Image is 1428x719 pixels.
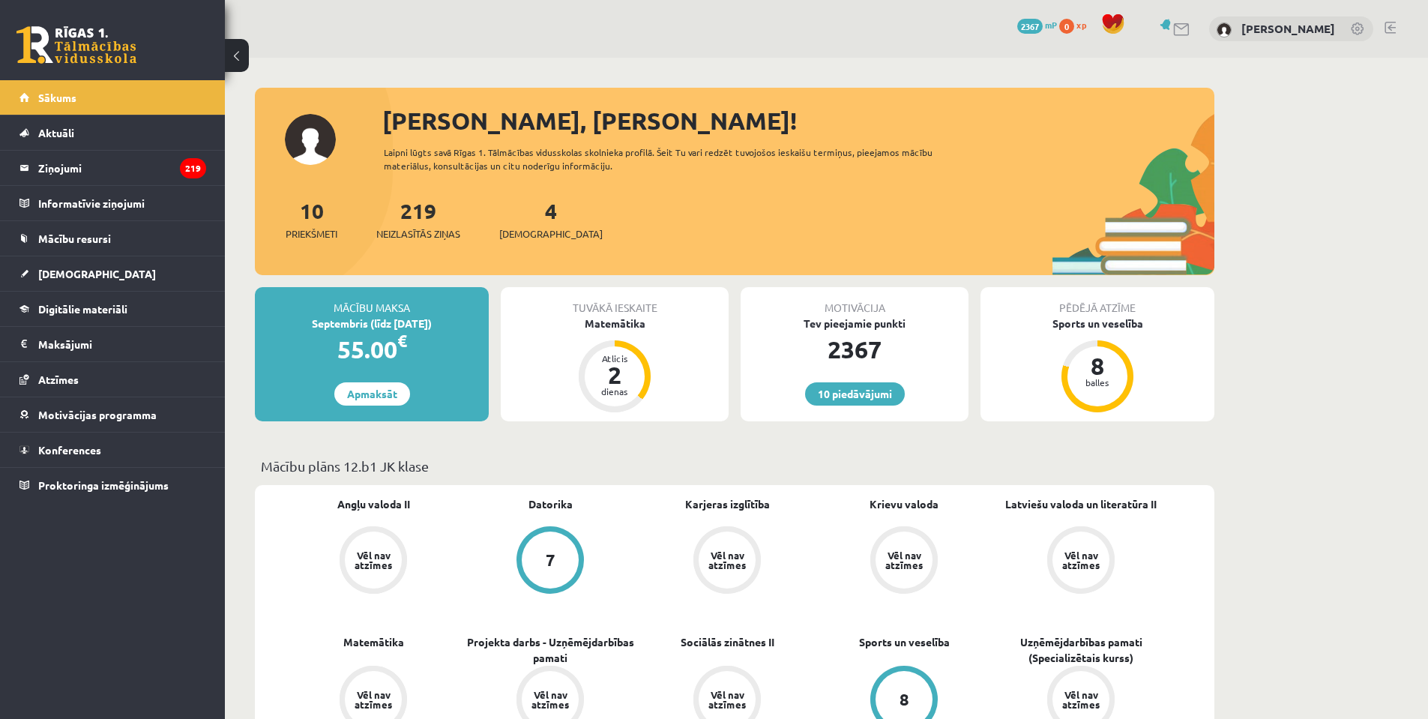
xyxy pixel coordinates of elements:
[285,526,462,597] a: Vēl nav atzīmes
[741,316,968,331] div: Tev pieejamie punkti
[499,226,603,241] span: [DEMOGRAPHIC_DATA]
[286,197,337,241] a: 10Priekšmeti
[805,382,905,406] a: 10 piedāvājumi
[462,526,639,597] a: 7
[376,197,460,241] a: 219Neizlasītās ziņas
[255,316,489,331] div: Septembris (līdz [DATE])
[685,496,770,512] a: Karjeras izglītība
[992,634,1169,666] a: Uzņēmējdarbības pamati (Specializētais kurss)
[741,331,968,367] div: 2367
[38,373,79,386] span: Atzīmes
[38,232,111,245] span: Mācību resursi
[19,397,206,432] a: Motivācijas programma
[19,433,206,467] a: Konferences
[1017,19,1057,31] a: 2367 mP
[1060,550,1102,570] div: Vēl nav atzīmes
[38,478,169,492] span: Proktoringa izmēģinājums
[38,408,157,421] span: Motivācijas programma
[706,550,748,570] div: Vēl nav atzīmes
[334,382,410,406] a: Apmaksāt
[255,331,489,367] div: 55.00
[980,287,1214,316] div: Pēdējā atzīme
[741,287,968,316] div: Motivācija
[980,316,1214,331] div: Sports un veselība
[528,496,573,512] a: Datorika
[38,267,156,280] span: [DEMOGRAPHIC_DATA]
[1060,690,1102,709] div: Vēl nav atzīmes
[501,287,729,316] div: Tuvākā ieskaite
[592,387,637,396] div: dienas
[38,151,206,185] legend: Ziņojumi
[38,91,76,104] span: Sākums
[499,197,603,241] a: 4[DEMOGRAPHIC_DATA]
[1075,378,1120,387] div: balles
[38,302,127,316] span: Digitālie materiāli
[38,327,206,361] legend: Maksājumi
[639,526,816,597] a: Vēl nav atzīmes
[19,186,206,220] a: Informatīvie ziņojumi
[261,456,1208,476] p: Mācību plāns 12.b1 JK klase
[255,287,489,316] div: Mācību maksa
[1075,354,1120,378] div: 8
[384,145,959,172] div: Laipni lūgts savā Rīgas 1. Tālmācības vidusskolas skolnieka profilā. Šeit Tu vari redzēt tuvojošo...
[592,363,637,387] div: 2
[592,354,637,363] div: Atlicis
[546,552,555,568] div: 7
[501,316,729,331] div: Matemātika
[980,316,1214,415] a: Sports un veselība 8 balles
[883,550,925,570] div: Vēl nav atzīmes
[681,634,774,650] a: Sociālās zinātnes II
[38,443,101,457] span: Konferences
[19,292,206,326] a: Digitālie materiāli
[286,226,337,241] span: Priekšmeti
[352,690,394,709] div: Vēl nav atzīmes
[343,634,404,650] a: Matemātika
[19,327,206,361] a: Maksājumi
[859,634,950,650] a: Sports un veselība
[19,151,206,185] a: Ziņojumi219
[19,256,206,291] a: [DEMOGRAPHIC_DATA]
[1059,19,1094,31] a: 0 xp
[352,550,394,570] div: Vēl nav atzīmes
[870,496,939,512] a: Krievu valoda
[38,186,206,220] legend: Informatīvie ziņojumi
[397,330,407,352] span: €
[1217,22,1232,37] img: Iļja Baikovs
[180,158,206,178] i: 219
[376,226,460,241] span: Neizlasītās ziņas
[1076,19,1086,31] span: xp
[382,103,1214,139] div: [PERSON_NAME], [PERSON_NAME]!
[19,221,206,256] a: Mācību resursi
[19,468,206,502] a: Proktoringa izmēģinājums
[1017,19,1043,34] span: 2367
[529,690,571,709] div: Vēl nav atzīmes
[1241,21,1335,36] a: [PERSON_NAME]
[992,526,1169,597] a: Vēl nav atzīmes
[38,126,74,139] span: Aktuāli
[19,80,206,115] a: Sākums
[900,691,909,708] div: 8
[706,690,748,709] div: Vēl nav atzīmes
[19,362,206,397] a: Atzīmes
[19,115,206,150] a: Aktuāli
[337,496,410,512] a: Angļu valoda II
[1005,496,1157,512] a: Latviešu valoda un literatūra II
[16,26,136,64] a: Rīgas 1. Tālmācības vidusskola
[501,316,729,415] a: Matemātika Atlicis 2 dienas
[1045,19,1057,31] span: mP
[462,634,639,666] a: Projekta darbs - Uzņēmējdarbības pamati
[1059,19,1074,34] span: 0
[816,526,992,597] a: Vēl nav atzīmes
